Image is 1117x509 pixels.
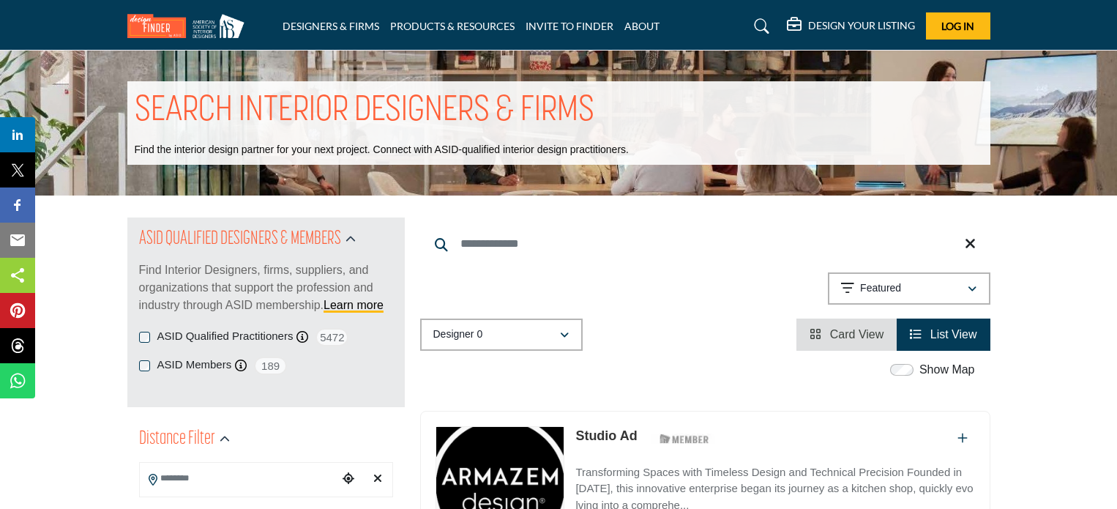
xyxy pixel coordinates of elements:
[139,226,341,253] h2: ASID QUALIFIED DESIGNERS & MEMBERS
[254,357,287,375] span: 189
[810,328,883,341] a: View Card
[930,328,977,341] span: List View
[575,428,637,443] a: Studio Ad
[139,360,150,371] input: ASID Members checkbox
[910,328,976,341] a: View List
[140,464,337,493] input: Search Location
[830,328,884,341] span: Card View
[740,15,779,38] a: Search
[957,432,968,445] a: Add To List
[926,12,990,40] button: Log In
[941,20,974,32] span: Log In
[139,261,393,314] p: Find Interior Designers, firms, suppliers, and organizations that support the profession and indu...
[787,18,915,35] div: DESIGN YOUR LISTING
[139,426,215,453] h2: Distance Filter
[283,20,379,32] a: DESIGNERS & FIRMS
[420,319,583,351] button: Designer 0
[315,328,348,346] span: 5472
[127,14,252,38] img: Site Logo
[808,19,915,32] h5: DESIGN YOUR LISTING
[919,361,975,379] label: Show Map
[526,20,613,32] a: INVITE TO FINDER
[828,272,990,305] button: Featured
[624,20,660,32] a: ABOUT
[135,143,629,157] p: Find the interior design partner for your next project. Connect with ASID-qualified interior desi...
[157,357,232,374] label: ASID Members
[860,281,901,296] p: Featured
[324,299,384,311] a: Learn more
[139,332,150,343] input: ASID Qualified Practitioners checkbox
[575,426,637,446] p: Studio Ad
[367,464,389,495] div: Clear search location
[420,226,990,261] input: Search Keyword
[390,20,515,32] a: PRODUCTS & RESOURCES
[651,430,717,448] img: ASID Members Badge Icon
[433,327,483,342] p: Designer 0
[897,319,990,351] li: List View
[796,319,897,351] li: Card View
[157,328,294,345] label: ASID Qualified Practitioners
[135,89,594,134] h1: SEARCH INTERIOR DESIGNERS & FIRMS
[337,464,359,495] div: Choose your current location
